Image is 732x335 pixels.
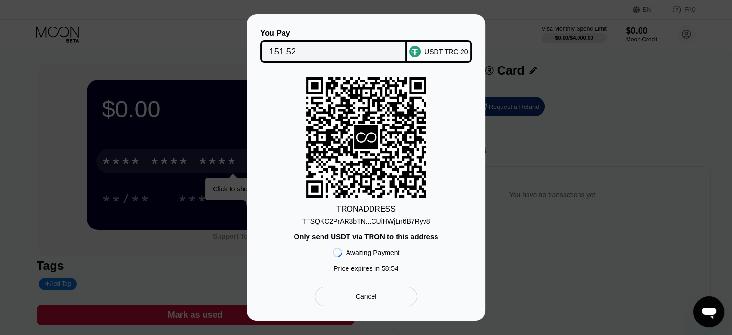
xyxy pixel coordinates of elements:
[261,29,471,63] div: You PayUSDT TRC-20
[424,48,468,55] div: USDT TRC-20
[382,265,398,272] span: 58 : 54
[294,232,438,241] div: Only send USDT via TRON to this address
[693,296,724,327] iframe: Knop om het berichtenvenster te openen
[334,265,398,272] div: Price expires in
[315,287,417,306] div: Cancel
[260,29,407,38] div: You Pay
[302,214,430,225] div: TTSQKC2PrAR3bTN...CUiHWjLn6B7Ryv8
[356,292,377,301] div: Cancel
[346,249,400,256] div: Awaiting Payment
[302,217,430,225] div: TTSQKC2PrAR3bTN...CUiHWjLn6B7Ryv8
[336,205,396,214] div: TRON ADDRESS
